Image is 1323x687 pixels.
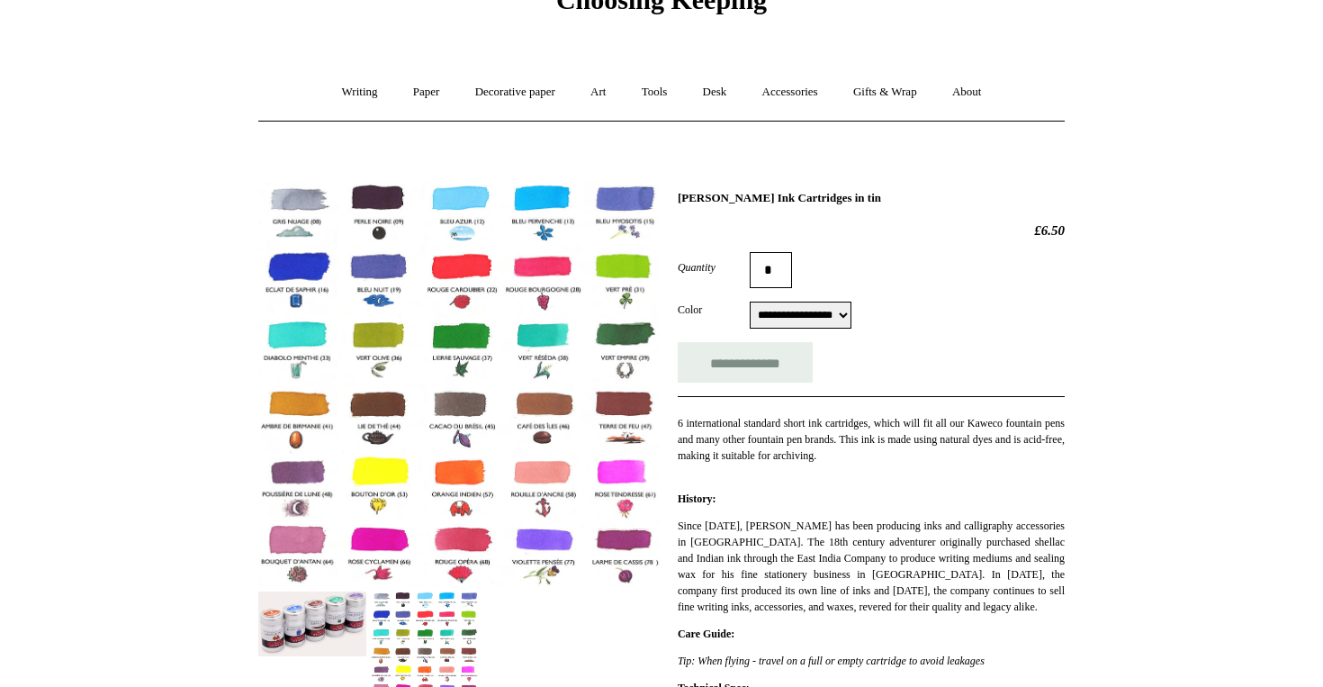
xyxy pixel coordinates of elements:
[625,68,684,116] a: Tools
[678,518,1065,615] p: Since [DATE], [PERSON_NAME] has been producing inks and calligraphy accessories in [GEOGRAPHIC_DA...
[678,302,750,318] label: Color
[687,68,743,116] a: Desk
[397,68,456,116] a: Paper
[678,191,1065,205] h1: [PERSON_NAME] Ink Cartridges in tin
[678,259,750,276] label: Quantity
[678,493,716,505] strong: History:
[574,68,622,116] a: Art
[936,68,998,116] a: About
[678,222,1065,239] h2: £6.50
[678,415,1065,480] p: 6 international standard short ink cartridges, which will fit all our Kaweco fountain pens and ma...
[258,592,366,656] img: J. Herbin Ink Cartridges in tin
[326,68,394,116] a: Writing
[837,68,933,116] a: Gifts & Wrap
[459,68,571,116] a: Decorative paper
[678,655,985,667] em: Tip: When flying - travel on a full or empty cartridge to avoid leakages
[678,628,734,640] strong: Care Guide:
[746,68,834,116] a: Accessories
[258,182,661,587] img: J. Herbin Ink Cartridges in tin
